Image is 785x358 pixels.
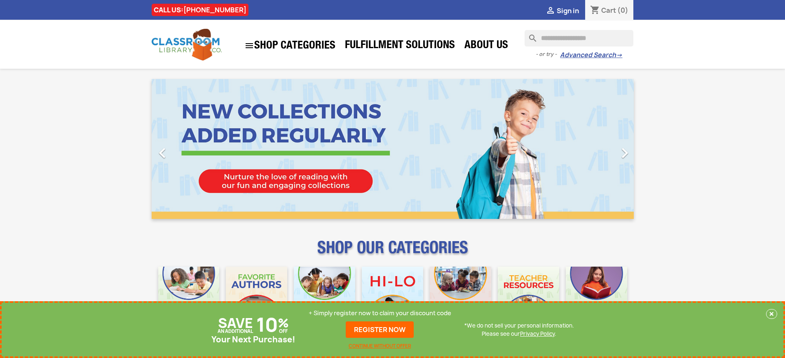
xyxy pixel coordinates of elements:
img: CLC_Favorite_Authors_Mobile.jpg [226,267,287,328]
img: CLC_Phonics_And_Decodables_Mobile.jpg [294,267,355,328]
a: SHOP CATEGORIES [240,37,340,55]
span: → [616,51,622,59]
p: SHOP OUR CATEGORIES [152,245,634,260]
span: Cart [601,6,616,15]
img: Classroom Library Company [152,29,222,60]
i:  [244,41,254,51]
i: search [525,30,534,40]
a: Next [561,79,634,219]
img: CLC_Dyslexia_Mobile.jpg [566,267,627,328]
div: CALL US: [152,4,248,16]
input: Search [525,30,633,46]
img: CLC_Teacher_Resources_Mobile.jpg [498,267,559,328]
a: Fulfillment Solutions [341,38,459,54]
img: CLC_HiLo_Mobile.jpg [362,267,423,328]
i: shopping_cart [590,6,600,16]
a: About Us [460,38,512,54]
a: [PHONE_NUMBER] [183,5,246,14]
ul: Carousel container [152,79,634,219]
i:  [614,143,635,163]
a: Advanced Search→ [560,51,622,59]
a: Previous [152,79,224,219]
span: (0) [617,6,628,15]
img: CLC_Bulk_Mobile.jpg [158,267,220,328]
a:  Sign in [546,6,579,15]
i:  [152,143,173,163]
img: CLC_Fiction_Nonfiction_Mobile.jpg [430,267,491,328]
span: Sign in [557,6,579,15]
span: - or try - [536,50,560,58]
i:  [546,6,555,16]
